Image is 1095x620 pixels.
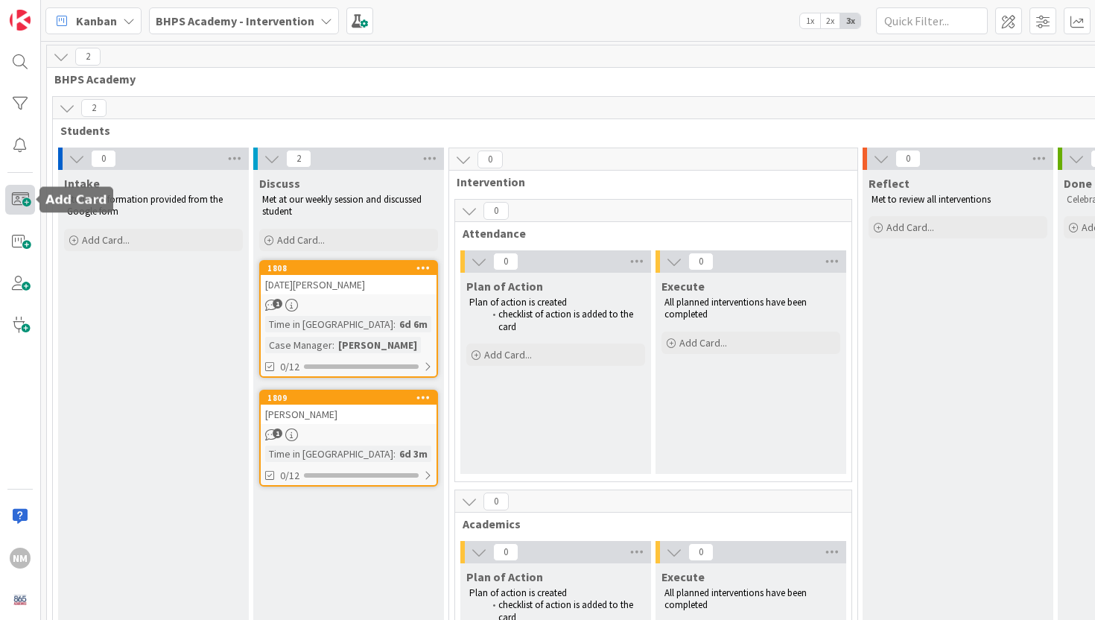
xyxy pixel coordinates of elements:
span: All planned interventions have been completed [664,296,809,320]
span: Intervention [457,174,839,189]
span: Met at our weekly session and discussed student [262,193,424,218]
a: 1808[DATE][PERSON_NAME]Time in [GEOGRAPHIC_DATA]:6d 6mCase Manager:[PERSON_NAME]0/12 [259,260,438,378]
div: 1809[PERSON_NAME] [261,391,437,424]
b: BHPS Academy - Intervention [156,13,314,28]
span: Execute [661,569,705,584]
div: 1809 [267,393,437,403]
span: Reflect [869,176,910,191]
span: checklist of action is added to the card [498,308,635,332]
div: 6d 6m [396,316,431,332]
span: 0 [493,253,518,271]
span: Student information provided from the Google form [67,193,225,218]
div: Time in [GEOGRAPHIC_DATA] [265,316,393,332]
span: Met to review all interventions [872,193,991,206]
h5: Add Card [45,193,107,207]
span: Add Card... [484,348,532,361]
div: [DATE][PERSON_NAME] [261,275,437,294]
span: 0 [91,150,116,168]
span: Plan of action is created [469,586,567,599]
div: [PERSON_NAME] [334,337,421,353]
img: Visit kanbanzone.com [10,10,31,31]
span: Execute [661,279,705,294]
span: 0 [895,150,921,168]
span: 0 [483,202,509,220]
span: 3x [840,13,860,28]
span: Attendance [463,226,833,241]
span: : [393,316,396,332]
span: 0 [483,493,509,510]
div: Case Manager [265,337,332,353]
span: Plan of Action [466,279,543,294]
span: 0/12 [280,359,299,375]
div: Time in [GEOGRAPHIC_DATA] [265,446,393,462]
span: 1 [273,428,282,438]
div: 1808 [261,262,437,275]
span: 0 [688,253,714,271]
div: [PERSON_NAME] [261,405,437,424]
span: Add Card... [886,221,934,234]
span: Add Card... [679,336,727,349]
span: : [393,446,396,462]
div: 1808[DATE][PERSON_NAME] [261,262,437,294]
span: 0 [477,151,503,168]
span: 1x [800,13,820,28]
span: 0 [493,543,518,561]
span: 2 [81,99,107,117]
div: 1808 [267,263,437,273]
span: 0/12 [280,468,299,484]
div: 6d 3m [396,446,431,462]
span: 0 [688,543,714,561]
span: Intake [64,176,100,191]
a: 1809[PERSON_NAME]Time in [GEOGRAPHIC_DATA]:6d 3m0/12 [259,390,438,487]
div: 1809 [261,391,437,405]
span: All planned interventions have been completed [664,586,809,611]
span: Plan of action is created [469,296,567,309]
span: 1 [273,299,282,309]
span: Kanban [76,12,117,30]
div: NM [10,548,31,569]
img: avatar [10,589,31,610]
span: 2x [820,13,840,28]
span: Academics [463,516,833,531]
span: 2 [75,48,101,66]
span: 2 [286,150,311,168]
span: Add Card... [277,233,325,247]
span: Discuss [259,176,300,191]
span: Add Card... [82,233,130,247]
span: Done [1064,176,1092,191]
span: : [332,337,334,353]
span: Plan of Action [466,569,543,584]
input: Quick Filter... [876,7,988,34]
